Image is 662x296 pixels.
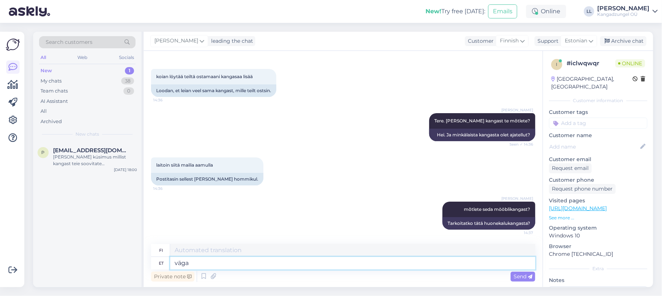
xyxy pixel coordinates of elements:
[125,67,134,74] div: 1
[425,8,441,15] b: New!
[156,162,213,168] span: laitoin siitä mailia aamulla
[76,131,99,137] span: New chats
[154,37,198,45] span: [PERSON_NAME]
[549,265,647,272] div: Extra
[41,118,62,125] div: Archived
[123,87,134,95] div: 0
[549,176,647,184] p: Customer phone
[549,232,647,240] p: Windows 10
[556,62,557,67] span: i
[597,6,658,17] a: [PERSON_NAME]Kangadzungel OÜ
[514,273,532,280] span: Send
[549,143,639,151] input: Add name
[41,67,52,74] div: New
[208,37,253,45] div: leading the chat
[41,108,47,115] div: All
[501,107,533,113] span: [PERSON_NAME]
[565,37,587,45] span: Estonian
[114,167,137,173] div: [DATE] 18:00
[488,4,517,18] button: Emails
[76,53,89,62] div: Web
[434,118,530,123] span: Tere. [PERSON_NAME] kangast te mõtlete?
[464,206,530,212] span: mõtlete seda mööblikangast?
[151,84,276,97] div: Loodan, et leian veel sama kangast, mille teilt ostsin.
[549,184,616,194] div: Request phone number
[549,156,647,163] p: Customer email
[118,53,136,62] div: Socials
[42,150,45,155] span: p
[429,129,535,141] div: Hei. Ja minkälaista kangasta olet ajatellut?
[549,197,647,205] p: Visited pages
[442,217,535,230] div: Tarkoitatko tätä huonekalukangasta?
[425,7,485,16] div: Try free [DATE]:
[567,59,615,68] div: # iclwqwqr
[41,98,68,105] div: AI Assistant
[549,163,592,173] div: Request email
[549,97,647,104] div: Customer information
[549,250,647,258] p: Chrome [TECHNICAL_ID]
[549,132,647,139] p: Customer name
[46,38,92,46] span: Search customers
[159,257,164,269] div: et
[151,173,263,185] div: Postitasin sellest [PERSON_NAME] hommikul.
[500,37,519,45] span: Finnish
[153,186,181,191] span: 14:36
[549,118,647,129] input: Add a tag
[551,75,633,91] div: [GEOGRAPHIC_DATA], [GEOGRAPHIC_DATA]
[549,215,647,221] p: See more ...
[549,205,607,212] a: [URL][DOMAIN_NAME]
[549,224,647,232] p: Operating system
[153,97,181,103] span: 14:36
[549,108,647,116] p: Customer tags
[121,77,134,85] div: 38
[505,230,533,236] span: 14:37
[597,6,649,11] div: [PERSON_NAME]
[597,11,649,17] div: Kangadzungel OÜ
[39,53,48,62] div: All
[6,38,20,52] img: Askly Logo
[526,5,566,18] div: Online
[151,272,195,282] div: Private note
[501,196,533,201] span: [PERSON_NAME]
[615,59,645,67] span: Online
[505,142,533,147] span: Seen ✓ 14:36
[600,36,647,46] div: Archive chat
[584,6,594,17] div: LL
[41,77,62,85] div: My chats
[53,154,137,167] div: [PERSON_NAME] küsimus millist kangast teie soovitate masintikkimisel embleemi tegemiseks.
[41,87,68,95] div: Team chats
[156,74,253,79] span: koian löytää teiltä ostamaani kangasaa lisää
[465,37,494,45] div: Customer
[535,37,558,45] div: Support
[170,257,535,269] textarea: vä
[160,244,163,257] div: fi
[549,243,647,250] p: Browser
[53,147,130,154] span: paripilleriin@gmail.com
[549,276,647,284] p: Notes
